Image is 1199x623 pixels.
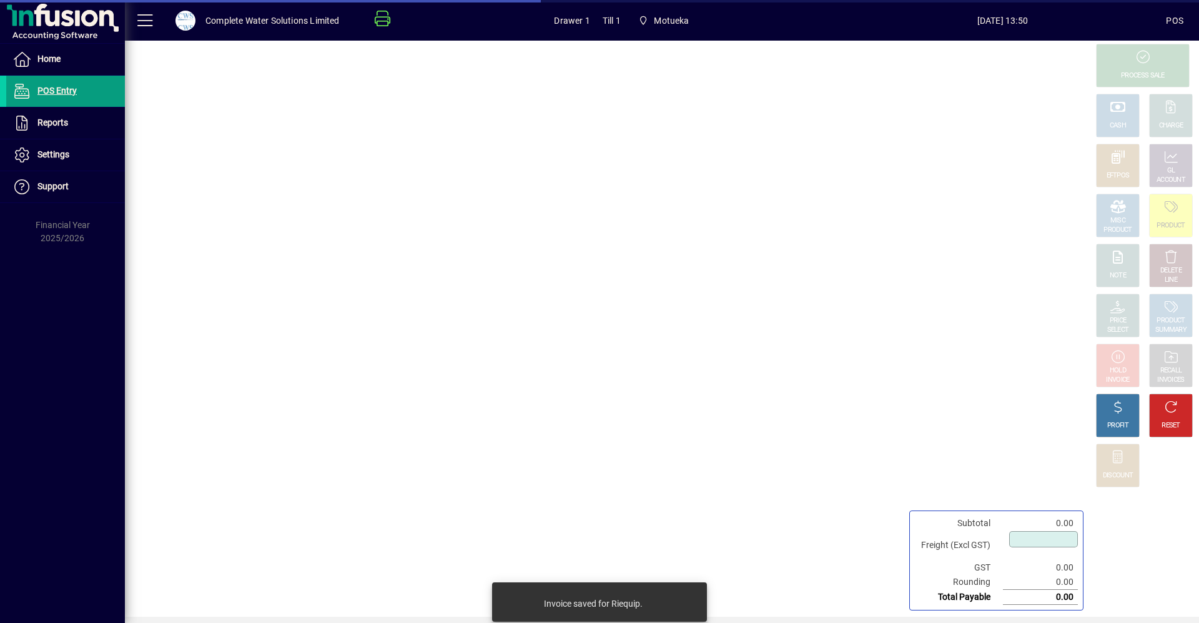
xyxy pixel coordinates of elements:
div: CASH [1110,121,1126,131]
div: INVOICES [1157,376,1184,385]
span: Reports [37,117,68,127]
span: Settings [37,149,69,159]
div: PROFIT [1107,421,1128,431]
div: GL [1167,166,1175,176]
td: 0.00 [1003,516,1078,531]
td: Subtotal [915,516,1003,531]
div: LINE [1165,276,1177,285]
td: Rounding [915,575,1003,590]
span: Home [37,54,61,64]
div: SUMMARY [1155,326,1187,335]
span: [DATE] 13:50 [839,11,1166,31]
div: MISC [1110,216,1125,226]
td: GST [915,561,1003,575]
span: Support [37,181,69,191]
div: PROCESS SALE [1121,71,1165,81]
div: EFTPOS [1107,171,1130,181]
span: POS Entry [37,86,77,96]
div: HOLD [1110,366,1126,376]
div: SELECT [1107,326,1129,335]
a: Home [6,44,125,75]
div: CHARGE [1159,121,1183,131]
td: Freight (Excl GST) [915,531,1003,561]
div: RECALL [1160,366,1182,376]
a: Settings [6,139,125,171]
div: INVOICE [1106,376,1129,385]
div: ACCOUNT [1157,176,1185,185]
div: DISCOUNT [1103,471,1133,481]
div: PRODUCT [1103,226,1132,235]
div: Invoice saved for Riequip. [544,597,643,610]
div: POS [1166,11,1183,31]
div: RESET [1162,421,1180,431]
span: Motueka [633,9,694,32]
div: Complete Water Solutions Limited [205,11,340,31]
td: Total Payable [915,590,1003,605]
button: Profile [165,9,205,32]
div: DELETE [1160,266,1182,276]
td: 0.00 [1003,590,1078,605]
a: Support [6,171,125,202]
div: PRODUCT [1157,316,1185,326]
div: PRICE [1110,316,1127,326]
td: 0.00 [1003,575,1078,590]
span: Motueka [654,11,689,31]
span: Till 1 [603,11,621,31]
a: Reports [6,107,125,139]
td: 0.00 [1003,561,1078,575]
span: Drawer 1 [554,11,590,31]
div: NOTE [1110,271,1126,281]
div: PRODUCT [1157,221,1185,231]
